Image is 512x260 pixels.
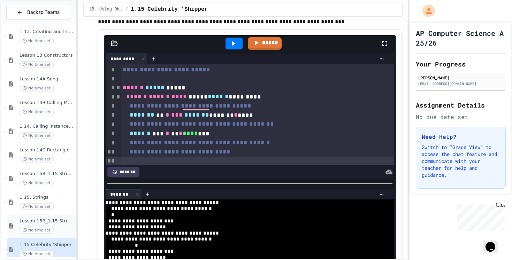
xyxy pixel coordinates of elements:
[20,180,54,186] span: No time set
[131,5,208,14] span: 1.15 Celebrity 'Shipper
[422,133,500,141] h3: Need Help?
[6,5,70,20] button: Back to Teams
[483,232,505,253] iframe: chat widget
[416,100,506,110] h2: Assignment Details
[20,132,54,139] span: No time set
[20,218,74,224] span: Lesson 15B_1.15 String Methods Practice
[20,156,54,163] span: No time set
[125,7,128,12] span: /
[20,124,74,129] span: 1.14. Calling Instance Methods
[418,74,504,81] div: [PERSON_NAME]
[20,29,74,35] span: 1.13. Creating and Initializing Objects: Constructors
[20,147,74,153] span: Lesson 14C Rectangle
[416,59,506,69] h2: Your Progress
[20,85,54,92] span: No time set
[20,242,74,248] span: 1.15 Celebrity 'Shipper
[20,100,74,106] span: Lesson 14B Calling Methods with Parameters
[416,28,506,48] h1: AP Computer Science A 25/26
[454,202,505,231] iframe: chat widget
[89,7,123,12] span: 1B. Using Objects and Methods
[20,227,54,234] span: No time set
[416,113,506,121] div: No due date set
[20,171,74,177] span: Lesson 15B_1.15 String Methods Demonstration
[20,109,54,115] span: No time set
[20,203,54,210] span: No time set
[418,81,504,86] div: [EMAIL_ADDRESS][DOMAIN_NAME]
[415,3,437,19] div: My Account
[20,38,54,44] span: No time set
[20,61,54,68] span: No time set
[20,195,74,200] span: 1.15. Strings
[422,144,500,179] p: Switch to "Grade View" to access the chat feature and communicate with your teacher for help and ...
[20,251,54,257] span: No time set
[20,76,74,82] span: Lesson 14A Song
[27,9,60,16] span: Back to Teams
[3,3,48,44] div: Chat with us now!Close
[20,53,74,58] span: Lesson 13 Constructors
